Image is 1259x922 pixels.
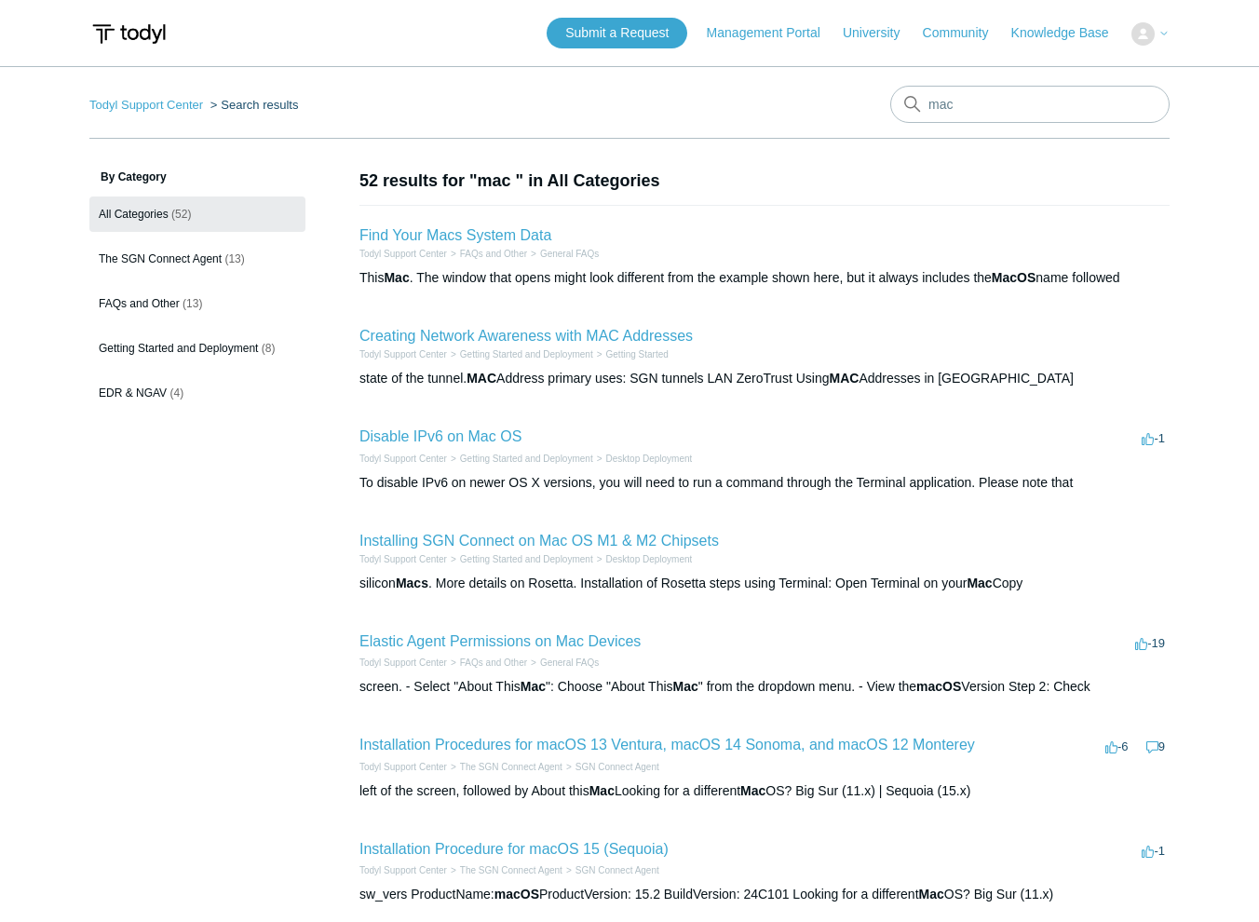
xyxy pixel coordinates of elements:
[460,658,527,668] a: FAQs and Other
[527,656,599,670] li: General FAQs
[99,297,180,310] span: FAQs and Other
[593,552,693,566] li: Desktop Deployment
[359,863,447,877] li: Todyl Support Center
[207,98,299,112] li: Search results
[359,656,447,670] li: Todyl Support Center
[359,249,447,259] a: Todyl Support Center
[521,679,546,694] em: Mac
[1105,739,1129,753] span: -6
[89,17,169,51] img: Todyl Support Center Help Center home page
[99,342,258,355] span: Getting Started and Deployment
[447,452,593,466] li: Getting Started and Deployment
[460,349,593,359] a: Getting Started and Deployment
[890,86,1170,123] input: Search
[89,331,305,366] a: Getting Started and Deployment (8)
[359,737,975,753] a: Installation Procedures for macOS 13 Ventura, macOS 14 Sonoma, and macOS 12 Monterey
[359,554,447,564] a: Todyl Support Center
[992,270,1036,285] em: MacOS
[89,98,203,112] a: Todyl Support Center
[447,552,593,566] li: Getting Started and Deployment
[447,656,527,670] li: FAQs and Other
[262,342,276,355] span: (8)
[562,760,659,774] li: SGN Connect Agent
[447,863,562,877] li: The SGN Connect Agent
[359,841,669,857] a: Installation Procedure for macOS 15 (Sequoia)
[916,679,961,694] em: macOS
[575,865,659,875] a: SGN Connect Agent
[540,249,599,259] a: General FAQs
[606,554,693,564] a: Desktop Deployment
[562,863,659,877] li: SGN Connect Agent
[1142,431,1165,445] span: -1
[575,762,659,772] a: SGN Connect Agent
[829,371,859,386] em: MAC
[359,347,447,361] li: Todyl Support Center
[540,658,599,668] a: General FAQs
[359,247,447,261] li: Todyl Support Center
[359,760,447,774] li: Todyl Support Center
[359,169,1170,194] h1: 52 results for "mac " in All Categories
[99,386,167,400] span: EDR & NGAV
[843,23,918,43] a: University
[359,574,1170,593] div: silicon . More details on Rosetta. Installation of Rosetta steps using Terminal: Open Terminal on...
[89,98,207,112] li: Todyl Support Center
[460,554,593,564] a: Getting Started and Deployment
[89,197,305,232] a: All Categories (52)
[1135,636,1165,650] span: -19
[359,454,447,464] a: Todyl Support Center
[183,297,202,310] span: (13)
[919,887,944,902] em: Mac
[1146,739,1165,753] span: 9
[447,347,593,361] li: Getting Started and Deployment
[359,452,447,466] li: Todyl Support Center
[359,268,1170,288] div: This . The window that opens might look different from the example shown here, but it always incl...
[593,452,693,466] li: Desktop Deployment
[89,241,305,277] a: The SGN Connect Agent (13)
[89,169,305,185] h3: By Category
[359,658,447,668] a: Todyl Support Center
[359,885,1170,904] div: sw_vers ProductName: ProductVersion: 15.2 BuildVersion: 24C101 Looking for a different OS? Big Su...
[359,781,1170,801] div: left of the screen, followed by About this Looking for a different OS? Big Sur (11.x) | Sequoia (...
[740,783,765,798] em: Mac
[359,328,693,344] a: Creating Network Awareness with MAC Addresses
[460,762,562,772] a: The SGN Connect Agent
[359,552,447,566] li: Todyl Support Center
[923,23,1008,43] a: Community
[589,783,615,798] em: Mac
[99,208,169,221] span: All Categories
[460,249,527,259] a: FAQs and Other
[606,349,669,359] a: Getting Started
[99,252,222,265] span: The SGN Connect Agent
[396,576,428,590] em: Macs
[967,576,992,590] em: Mac
[527,247,599,261] li: General FAQs
[460,454,593,464] a: Getting Started and Deployment
[707,23,839,43] a: Management Portal
[606,454,693,464] a: Desktop Deployment
[89,286,305,321] a: FAQs and Other (13)
[460,865,562,875] a: The SGN Connect Agent
[447,247,527,261] li: FAQs and Other
[169,386,183,400] span: (4)
[359,677,1170,697] div: screen. - Select "About This ": Choose "About This " from the dropdown menu. - View the Version S...
[359,533,719,549] a: Installing SGN Connect on Mac OS M1 & M2 Chipsets
[384,270,409,285] em: Mac
[673,679,698,694] em: Mac
[359,865,447,875] a: Todyl Support Center
[494,887,539,902] em: macOS
[224,252,244,265] span: (13)
[359,762,447,772] a: Todyl Support Center
[359,428,521,444] a: Disable IPv6 on Mac OS
[359,473,1170,493] div: To disable IPv6 on newer OS X versions, you will need to run a command through the Terminal appli...
[359,633,641,649] a: Elastic Agent Permissions on Mac Devices
[1011,23,1128,43] a: Knowledge Base
[359,369,1170,388] div: state of the tunnel. Address primary uses: SGN tunnels LAN ZeroTrust Using Addresses in [GEOGRAPH...
[359,227,551,243] a: Find Your Macs System Data
[447,760,562,774] li: The SGN Connect Agent
[547,18,687,48] a: Submit a Request
[171,208,191,221] span: (52)
[1142,844,1165,858] span: -1
[593,347,669,361] li: Getting Started
[467,371,496,386] em: MAC
[89,375,305,411] a: EDR & NGAV (4)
